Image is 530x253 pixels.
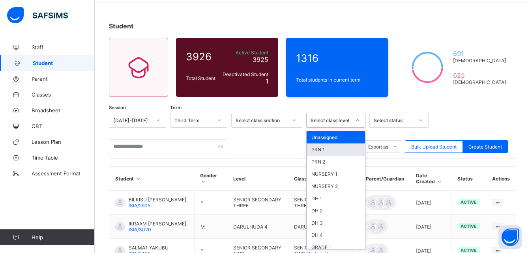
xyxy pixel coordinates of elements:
[253,56,268,63] span: 3925
[453,58,506,63] span: [DEMOGRAPHIC_DATA]
[194,215,227,239] td: M
[451,167,486,191] th: Status
[411,144,457,150] span: Bulk Upload Student
[410,215,451,239] td: [DATE]
[266,77,268,85] span: 1
[32,107,95,113] span: Broadsheet
[32,154,95,161] span: Time Table
[194,191,227,215] td: F
[227,215,288,239] td: DARULHUDA 4
[307,192,365,205] div: DH 1
[129,227,151,233] span: ISIA/3020
[32,123,95,129] span: CBT
[236,117,288,123] div: Select class section
[453,79,506,85] span: [DEMOGRAPHIC_DATA]
[221,71,268,77] span: Deactivated Student
[7,7,68,24] img: safsims
[170,105,182,110] span: Term
[32,234,94,240] span: Help
[498,225,522,249] button: Open asap
[32,170,95,177] span: Assessment Format
[221,50,268,56] span: Active Student
[129,221,186,227] span: IKRAAM [PERSON_NAME]
[113,117,152,123] div: [DATE]-[DATE]
[184,73,219,83] div: Total Student
[129,197,186,203] span: BILKISU [PERSON_NAME]
[307,131,365,143] div: Unassigned
[410,191,451,215] td: [DATE]
[307,217,365,229] div: DH 3
[288,215,360,239] td: DARULHUDA 4 Maqdis
[461,199,477,205] span: active
[129,245,169,251] span: SALMAT YAKUBU
[453,71,506,79] span: 625
[461,223,477,229] span: active
[33,60,95,66] span: Student
[307,156,365,168] div: PRN 2
[174,117,213,123] div: Third Term
[227,167,288,191] th: Level
[288,191,360,215] td: SENIOR SECONDARY THREE Makkah
[374,117,414,123] div: Select status
[436,179,443,184] i: Sort in Ascending Order
[307,168,365,180] div: NURSERY 1
[368,144,388,150] span: Export as
[129,203,150,208] span: ISIA/2905
[307,229,365,241] div: DH 4
[311,117,351,123] div: Select class level
[453,50,506,58] span: 691
[194,167,227,191] th: Gender
[32,76,95,82] span: Parent
[307,180,365,192] div: NURSERY 2
[307,205,365,217] div: DH 2
[461,247,477,253] span: active
[32,91,95,98] span: Classes
[288,167,360,191] th: Class
[109,167,195,191] th: Student
[227,191,288,215] td: SENIOR SECONDARY THREE
[32,139,95,145] span: Lesson Plan
[109,22,133,30] span: Student
[468,144,502,150] span: Create Student
[486,167,516,191] th: Actions
[360,167,410,191] th: Parent/Guardian
[296,52,378,64] span: 1316
[307,143,365,156] div: PRN 1
[186,50,217,63] span: 3926
[32,44,95,50] span: Staff
[410,167,451,191] th: Date Created
[200,179,207,184] i: Sort in Ascending Order
[296,77,378,83] span: Total students in current term
[109,105,126,110] span: Session
[135,176,142,182] i: Sort in Ascending Order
